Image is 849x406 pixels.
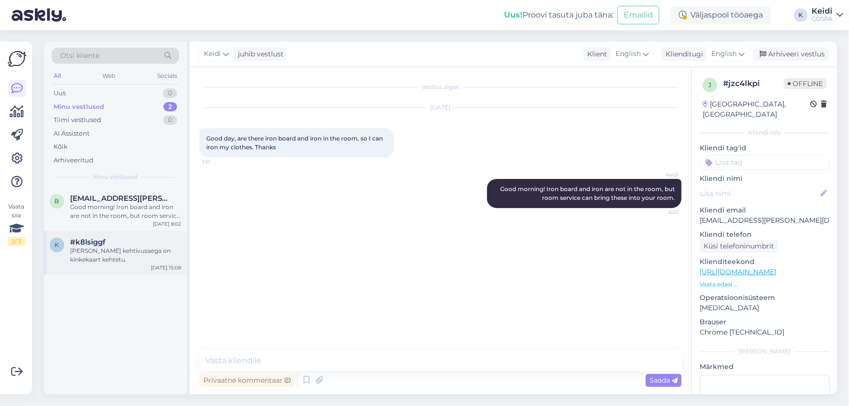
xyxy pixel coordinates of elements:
span: #k8lsiggf [70,238,106,247]
div: Socials [155,70,179,82]
p: [MEDICAL_DATA] [700,303,830,313]
div: Vaata siia [8,202,25,246]
p: Kliendi tag'id [700,143,830,153]
div: Klienditugi [662,49,703,59]
div: Good morning! Iron board and iron are not in the room, but room service can bring these into your... [70,203,181,220]
span: benoitdionne@rogers.com [70,194,171,203]
input: Lisa tag [700,155,830,170]
div: juhib vestlust [234,49,284,59]
a: [URL][DOMAIN_NAME] [700,267,776,276]
div: [PERSON_NAME] kehtivusaega on kinkekaart kehtetu. [70,247,181,264]
div: [DATE] 8:02 [153,220,181,228]
p: Kliendi telefon [700,229,830,240]
div: Kõik [54,142,68,152]
img: Askly Logo [8,50,26,68]
div: 2 / 3 [8,237,25,246]
span: English [615,49,641,59]
span: Good day, are there iron board and iron in the room, so I can iron my clothes. Thanks [206,135,384,151]
span: Offline [784,78,827,89]
div: All [52,70,63,82]
div: Vestlus algas [199,83,682,91]
span: b [55,197,59,205]
div: [GEOGRAPHIC_DATA], [GEOGRAPHIC_DATA] [703,99,810,120]
div: [DATE] 15:08 [151,264,181,271]
div: AI Assistent [54,129,90,139]
span: English [711,49,737,59]
p: Chrome [TECHNICAL_ID] [700,327,830,337]
p: Kliendi nimi [700,174,830,184]
div: Küsi telefoninumbrit [700,240,778,253]
span: Good morning! Iron board and iron are not in the room, but room service can bring these into your... [500,185,676,201]
div: Tiimi vestlused [54,115,101,125]
p: Märkmed [700,362,830,372]
span: Saada [650,376,678,385]
div: Proovi tasuta juba täna: [504,9,614,21]
div: Minu vestlused [54,102,104,112]
p: Klienditeekond [700,257,830,267]
span: Keidi [642,171,679,178]
div: 0 [163,115,177,125]
p: Vaata edasi ... [700,280,830,289]
span: Keidi [204,49,221,59]
div: 0 [163,88,177,98]
span: 1:51 [202,158,239,165]
span: Otsi kliente [60,51,99,61]
div: Arhiveeritud [54,156,93,165]
div: Arhiveeri vestlus [754,48,829,61]
p: Brauser [700,317,830,327]
span: 8:02 [642,209,679,216]
div: Web [101,70,118,82]
p: Operatsioonisüsteem [700,293,830,303]
div: Väljaspool tööaega [671,6,771,24]
b: Uus! [504,10,523,19]
div: Privaatne kommentaar [199,374,294,387]
div: Keidi [812,7,832,15]
div: [PERSON_NAME] [700,347,830,356]
div: 2 [163,102,177,112]
div: GOSPA [812,15,832,23]
div: # jzc4lkpi [723,78,784,89]
p: Kliendi email [700,205,830,215]
span: j [708,81,711,88]
span: k [55,241,59,248]
a: KeidiGOSPA [812,7,843,23]
span: Minu vestlused [93,173,137,181]
button: Emailid [617,6,659,24]
p: [EMAIL_ADDRESS][PERSON_NAME][DOMAIN_NAME] [700,215,830,226]
input: Lisa nimi [700,188,818,199]
div: Uus [54,88,66,98]
div: Klient [583,49,607,59]
div: Kliendi info [700,128,830,137]
div: K [794,8,808,22]
div: [DATE] [199,103,682,112]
